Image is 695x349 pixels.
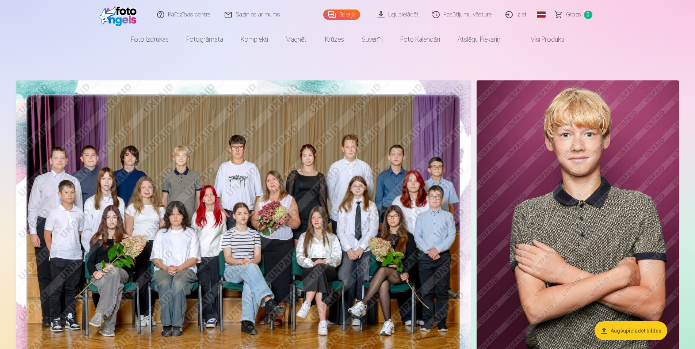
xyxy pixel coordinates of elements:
button: Augšupielādēt bildes [595,321,667,340]
a: Krūzes [316,29,353,50]
a: Foto izdrukas [122,29,177,50]
img: /fa1 [99,3,141,26]
a: Atslēgu piekariņi [449,29,510,50]
a: Suvenīri [353,29,392,50]
span: Grozs [566,10,581,19]
a: Magnēti [277,29,316,50]
a: Visi produkti [510,29,573,50]
a: Fotogrāmata [177,29,232,50]
a: Galerija [323,10,360,20]
a: Foto kalendāri [392,29,449,50]
span: 0 [584,11,592,19]
a: Komplekti [232,29,277,50]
